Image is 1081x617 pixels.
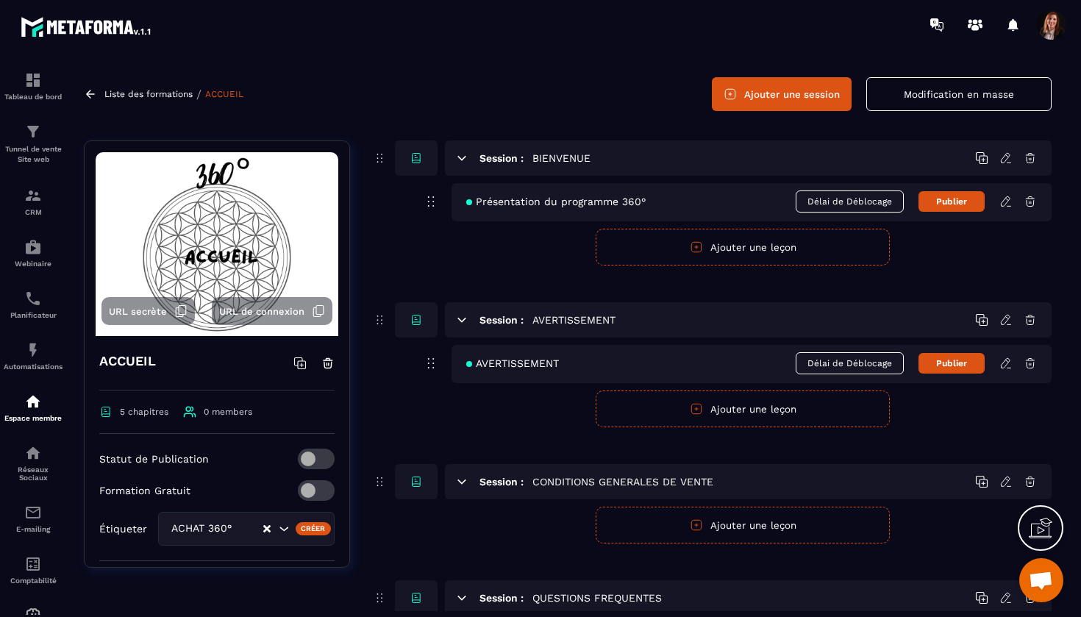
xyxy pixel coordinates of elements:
p: CRM [4,208,63,216]
span: Présentation du programme 360° [466,196,646,207]
a: social-networksocial-networkRéseaux Sociaux [4,433,63,493]
img: automations [24,341,42,359]
p: E-mailing [4,525,63,533]
div: Search for option [158,512,335,546]
img: formation [24,187,42,204]
img: background [96,152,338,336]
button: Ajouter une leçon [596,507,890,543]
button: Publier [918,191,985,212]
a: automationsautomationsEspace membre [4,382,63,433]
a: automationsautomationsWebinaire [4,227,63,279]
button: URL secrète [101,297,195,325]
h5: BIENVENUE [532,151,591,165]
span: URL secrète [109,306,167,317]
span: 0 members [204,407,252,417]
p: Tunnel de vente Site web [4,144,63,165]
p: Réseaux Sociaux [4,466,63,482]
h5: CONDITIONS GENERALES DE VENTE [532,474,713,489]
span: URL de connexion [219,306,304,317]
img: automations [24,238,42,256]
a: formationformationTunnel de vente Site web [4,112,63,176]
p: Formation Gratuit [99,485,190,496]
h5: QUESTIONS FREQUENTES [532,591,662,605]
a: accountantaccountantComptabilité [4,544,63,596]
div: Créer [296,522,332,535]
button: Publier [918,353,985,374]
img: formation [24,123,42,140]
a: Liste des formations [104,89,193,99]
img: email [24,504,42,521]
p: Planificateur [4,311,63,319]
a: formationformationCRM [4,176,63,227]
p: Statut de Publication [99,453,209,465]
p: Comptabilité [4,577,63,585]
a: schedulerschedulerPlanificateur [4,279,63,330]
img: automations [24,393,42,410]
span: ACHAT 360° [168,521,235,537]
button: Ajouter une session [712,77,852,111]
h5: AVERTISSEMENT [532,313,616,327]
a: automationsautomationsAutomatisations [4,330,63,382]
h6: Session : [479,592,524,604]
h6: Session : [479,314,524,326]
span: AVERTISSEMENT [466,357,559,369]
span: Délai de Déblocage [796,190,904,213]
h6: Session : [479,152,524,164]
button: Ajouter une leçon [596,390,890,427]
button: Modification en masse [866,77,1052,111]
span: / [196,88,201,101]
span: Délai de Déblocage [796,352,904,374]
p: Webinaire [4,260,63,268]
img: logo [21,13,153,40]
img: formation [24,71,42,89]
div: Ouvrir le chat [1019,558,1063,602]
a: emailemailE-mailing [4,493,63,544]
p: Tableau de bord [4,93,63,101]
button: URL de connexion [212,297,332,325]
img: accountant [24,555,42,573]
h4: ACCUEIL [99,351,156,371]
a: formationformationTableau de bord [4,60,63,112]
a: ACCUEIL [205,89,243,99]
h6: Session : [479,476,524,488]
p: Espace membre [4,414,63,422]
img: scheduler [24,290,42,307]
button: Ajouter une leçon [596,229,890,265]
img: social-network [24,444,42,462]
span: 5 chapitres [120,407,168,417]
p: Automatisations [4,363,63,371]
p: Étiqueter [99,523,147,535]
button: Clear Selected [263,524,271,535]
input: Search for option [235,521,262,537]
